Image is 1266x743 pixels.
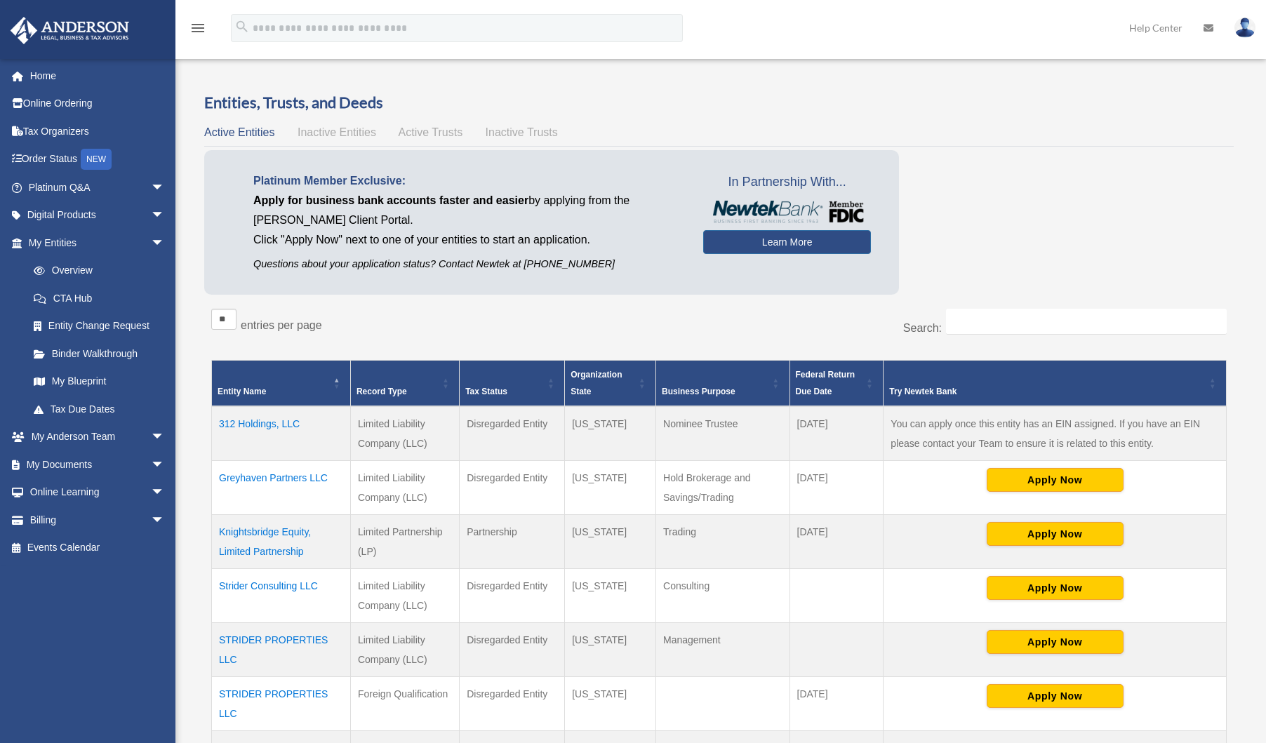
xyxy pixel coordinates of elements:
[656,569,789,623] td: Consulting
[350,361,459,407] th: Record Type: Activate to sort
[10,478,186,507] a: Online Learningarrow_drop_down
[565,361,656,407] th: Organization State: Activate to sort
[357,387,407,396] span: Record Type
[212,406,351,461] td: 312 Holdings, LLC
[151,201,179,230] span: arrow_drop_down
[789,515,884,569] td: [DATE]
[212,569,351,623] td: Strider Consulting LLC
[10,450,186,478] a: My Documentsarrow_drop_down
[10,229,179,257] a: My Entitiesarrow_drop_down
[350,623,459,677] td: Limited Liability Company (LLC)
[460,677,565,731] td: Disregarded Entity
[10,423,186,451] a: My Anderson Teamarrow_drop_down
[218,387,266,396] span: Entity Name
[253,230,682,250] p: Click "Apply Now" next to one of your entities to start an application.
[656,406,789,461] td: Nominee Trustee
[486,126,558,138] span: Inactive Trusts
[350,461,459,515] td: Limited Liability Company (LLC)
[565,623,656,677] td: [US_STATE]
[889,383,1205,400] div: Try Newtek Bank
[987,684,1124,708] button: Apply Now
[350,406,459,461] td: Limited Liability Company (LLC)
[565,677,656,731] td: [US_STATE]
[151,478,179,507] span: arrow_drop_down
[703,230,871,254] a: Learn More
[565,569,656,623] td: [US_STATE]
[20,257,172,285] a: Overview
[81,149,112,170] div: NEW
[253,171,682,191] p: Platinum Member Exclusive:
[789,677,884,731] td: [DATE]
[565,406,656,461] td: [US_STATE]
[10,90,186,118] a: Online Ordering
[460,406,565,461] td: Disregarded Entity
[903,322,942,334] label: Search:
[241,319,322,331] label: entries per page
[253,194,528,206] span: Apply for business bank accounts faster and easier
[20,284,179,312] a: CTA Hub
[212,623,351,677] td: STRIDER PROPERTIES LLC
[460,515,565,569] td: Partnership
[20,312,179,340] a: Entity Change Request
[789,461,884,515] td: [DATE]
[298,126,376,138] span: Inactive Entities
[656,515,789,569] td: Trading
[151,450,179,479] span: arrow_drop_down
[253,255,682,273] p: Questions about your application status? Contact Newtek at [PHONE_NUMBER]
[656,623,789,677] td: Management
[151,506,179,535] span: arrow_drop_down
[987,468,1124,492] button: Apply Now
[204,126,274,138] span: Active Entities
[460,361,565,407] th: Tax Status: Activate to sort
[20,395,179,423] a: Tax Due Dates
[204,92,1234,114] h3: Entities, Trusts, and Deeds
[465,387,507,396] span: Tax Status
[565,461,656,515] td: [US_STATE]
[1234,18,1255,38] img: User Pic
[884,406,1227,461] td: You can apply once this entity has an EIN assigned. If you have an EIN please contact your Team t...
[350,677,459,731] td: Foreign Qualification
[789,361,884,407] th: Federal Return Due Date: Activate to sort
[151,229,179,257] span: arrow_drop_down
[987,630,1124,654] button: Apply Now
[987,576,1124,600] button: Apply Now
[212,677,351,731] td: STRIDER PROPERTIES LLC
[571,370,622,396] span: Organization State
[350,569,459,623] td: Limited Liability Company (LLC)
[10,534,186,562] a: Events Calendar
[789,406,884,461] td: [DATE]
[10,506,186,534] a: Billingarrow_drop_down
[212,461,351,515] td: Greyhaven Partners LLC
[10,201,186,229] a: Digital Productsarrow_drop_down
[10,117,186,145] a: Tax Organizers
[987,522,1124,546] button: Apply Now
[20,368,179,396] a: My Blueprint
[189,25,206,36] a: menu
[151,173,179,202] span: arrow_drop_down
[796,370,855,396] span: Federal Return Due Date
[10,62,186,90] a: Home
[460,569,565,623] td: Disregarded Entity
[399,126,463,138] span: Active Trusts
[710,201,864,223] img: NewtekBankLogoSM.png
[565,515,656,569] td: [US_STATE]
[703,171,871,194] span: In Partnership With...
[20,340,179,368] a: Binder Walkthrough
[884,361,1227,407] th: Try Newtek Bank : Activate to sort
[656,361,789,407] th: Business Purpose: Activate to sort
[189,20,206,36] i: menu
[460,623,565,677] td: Disregarded Entity
[10,173,186,201] a: Platinum Q&Aarrow_drop_down
[460,461,565,515] td: Disregarded Entity
[656,461,789,515] td: Hold Brokerage and Savings/Trading
[253,191,682,230] p: by applying from the [PERSON_NAME] Client Portal.
[151,423,179,452] span: arrow_drop_down
[212,361,351,407] th: Entity Name: Activate to invert sorting
[6,17,133,44] img: Anderson Advisors Platinum Portal
[662,387,735,396] span: Business Purpose
[234,19,250,34] i: search
[212,515,351,569] td: Knightsbridge Equity, Limited Partnership
[350,515,459,569] td: Limited Partnership (LP)
[10,145,186,174] a: Order StatusNEW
